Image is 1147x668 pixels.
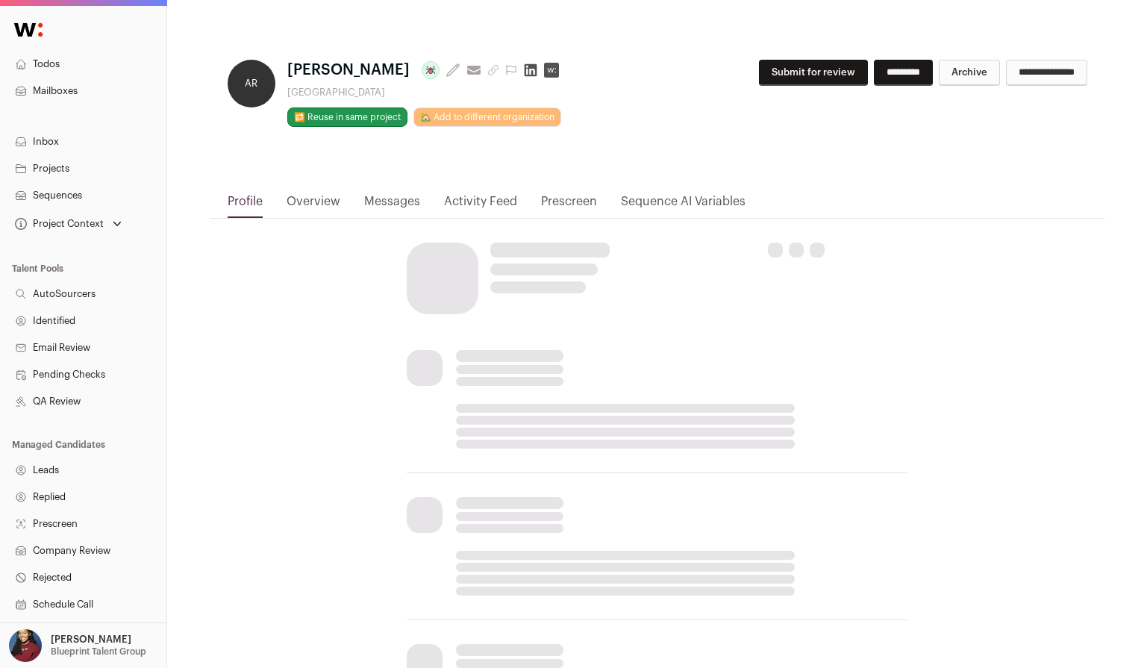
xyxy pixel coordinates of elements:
[6,629,149,662] button: Open dropdown
[9,629,42,662] img: 10010497-medium_jpg
[287,107,407,127] button: 🔂 Reuse in same project
[12,213,125,234] button: Open dropdown
[541,193,597,218] a: Prescreen
[287,60,410,81] span: [PERSON_NAME]
[287,193,340,218] a: Overview
[939,60,1000,86] button: Archive
[759,60,868,86] button: Submit for review
[228,60,275,107] div: AR
[228,193,263,218] a: Profile
[364,193,420,218] a: Messages
[51,646,146,658] p: Blueprint Talent Group
[444,193,517,218] a: Activity Feed
[621,193,746,218] a: Sequence AI Variables
[6,15,51,45] img: Wellfound
[287,87,565,99] div: [GEOGRAPHIC_DATA]
[12,218,104,230] div: Project Context
[51,634,131,646] p: [PERSON_NAME]
[413,107,561,127] a: 🏡 Add to different organization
